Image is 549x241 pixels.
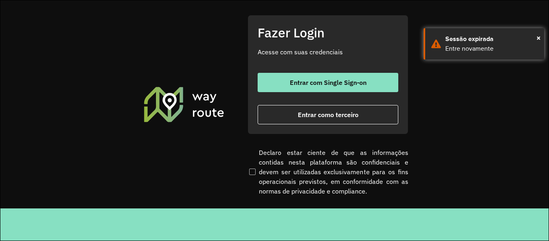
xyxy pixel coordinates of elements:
h2: Fazer Login [258,25,398,40]
span: Entrar com Single Sign-on [290,79,367,86]
div: Entre novamente [445,44,538,54]
div: Sessão expirada [445,34,538,44]
label: Declaro estar ciente de que as informações contidas nesta plataforma são confidenciais e devem se... [248,148,408,196]
button: button [258,73,398,92]
p: Acesse com suas credenciais [258,47,398,57]
button: Close [537,32,541,44]
span: × [537,32,541,44]
span: Entrar como terceiro [298,111,358,118]
button: button [258,105,398,124]
img: Roteirizador AmbevTech [143,86,225,123]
